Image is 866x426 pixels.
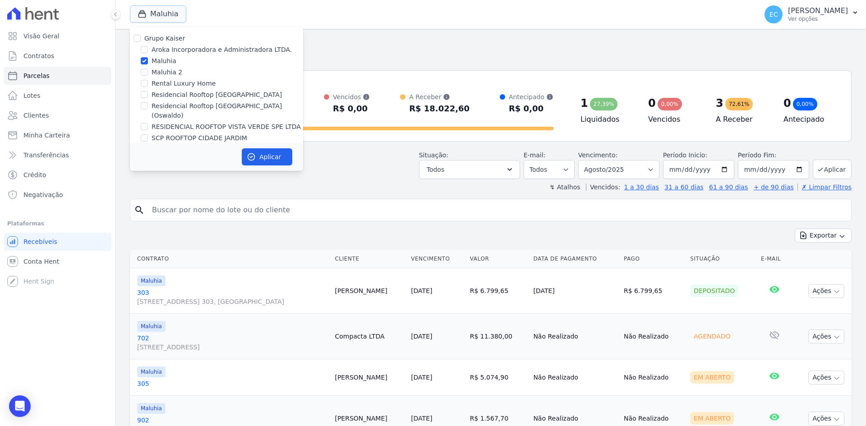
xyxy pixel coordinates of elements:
label: E-mail: [524,151,546,159]
a: ✗ Limpar Filtros [797,183,852,191]
a: Visão Geral [4,27,111,45]
span: EC [769,11,778,18]
h4: A Receber [716,114,769,125]
div: R$ 18.022,60 [409,101,470,116]
div: Em Aberto [690,412,734,425]
a: [DATE] [411,287,432,294]
td: Não Realizado [620,359,686,396]
label: Aroka Incorporadora e Administradora LTDA. [152,45,292,55]
th: Data de Pagamento [530,250,620,268]
div: Vencidos [333,92,370,101]
th: Vencimento [407,250,466,268]
label: Rental Luxury Home [152,79,216,88]
span: Clientes [23,111,49,120]
button: Maluhia [130,5,186,23]
a: 303[STREET_ADDRESS] 303, [GEOGRAPHIC_DATA] [137,288,327,306]
a: Conta Hent [4,252,111,270]
button: Exportar [795,229,852,243]
a: 1 a 30 dias [624,183,659,191]
span: Conta Hent [23,257,59,266]
label: Situação: [419,151,448,159]
div: 27,39% [590,98,618,110]
span: Lotes [23,91,41,100]
h4: Liquidados [580,114,634,125]
p: Ver opções [788,15,848,23]
label: Maluhia [152,56,176,66]
h4: Antecipado [783,114,837,125]
a: Minha Carteira [4,126,111,144]
button: Ações [808,330,844,344]
button: Aplicar [813,160,852,179]
label: Vencidos: [586,183,620,191]
div: A Receber [409,92,470,101]
a: 305 [137,379,327,388]
i: search [134,205,145,215]
td: Não Realizado [620,314,686,359]
a: 61 a 90 dias [709,183,748,191]
span: Maluhia [137,366,166,377]
a: Parcelas [4,67,111,85]
a: [DATE] [411,333,432,340]
div: 0 [783,96,791,110]
a: Lotes [4,87,111,105]
td: [DATE] [530,268,620,314]
p: [PERSON_NAME] [788,6,848,15]
span: [STREET_ADDRESS] 303, [GEOGRAPHIC_DATA] [137,297,327,306]
div: Antecipado [509,92,553,101]
a: 702[STREET_ADDRESS] [137,334,327,352]
span: Visão Geral [23,32,60,41]
td: Não Realizado [530,314,620,359]
button: Ações [808,412,844,426]
a: Crédito [4,166,111,184]
span: Todos [427,164,444,175]
th: Valor [466,250,530,268]
label: Grupo Kaiser [144,35,185,42]
div: 72,61% [725,98,753,110]
div: R$ 0,00 [509,101,553,116]
a: Contratos [4,47,111,65]
h4: Vencidos [648,114,701,125]
div: Plataformas [7,218,108,229]
label: Período Inicío: [663,151,707,159]
div: 0,00% [658,98,682,110]
a: Clientes [4,106,111,124]
h2: Parcelas [130,36,852,52]
label: Vencimento: [578,151,617,159]
label: Período Fim: [738,151,809,160]
span: [STREET_ADDRESS] [137,343,327,352]
span: Negativação [23,190,63,199]
span: Maluhia [137,275,166,286]
td: Compacta LTDA [331,314,407,359]
td: [PERSON_NAME] [331,359,407,396]
div: 1 [580,96,588,110]
div: 3 [716,96,723,110]
a: + de 90 dias [754,183,794,191]
button: Aplicar [242,148,292,165]
a: Negativação [4,186,111,204]
button: EC [PERSON_NAME] Ver opções [757,2,866,27]
div: Open Intercom Messenger [9,395,31,417]
span: Contratos [23,51,54,60]
div: 0 [648,96,656,110]
th: Contrato [130,250,331,268]
th: Situação [686,250,757,268]
div: Depositado [690,284,738,297]
th: Cliente [331,250,407,268]
input: Buscar por nome do lote ou do cliente [147,201,848,219]
th: E-mail [757,250,792,268]
button: Ações [808,284,844,298]
button: Todos [419,160,520,179]
label: SCP ROOFTOP CIDADE JARDIM [152,133,247,143]
td: Não Realizado [530,359,620,396]
td: R$ 6.799,65 [620,268,686,314]
td: [PERSON_NAME] [331,268,407,314]
label: Residencial Rooftop [GEOGRAPHIC_DATA] (Oswaldo) [152,101,303,120]
span: Minha Carteira [23,131,70,140]
span: Maluhia [137,403,166,414]
span: Maluhia [137,321,166,332]
div: Agendado [690,330,734,343]
td: R$ 5.074,90 [466,359,530,396]
div: Em Aberto [690,371,734,384]
td: R$ 6.799,65 [466,268,530,314]
label: ↯ Atalhos [549,183,580,191]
